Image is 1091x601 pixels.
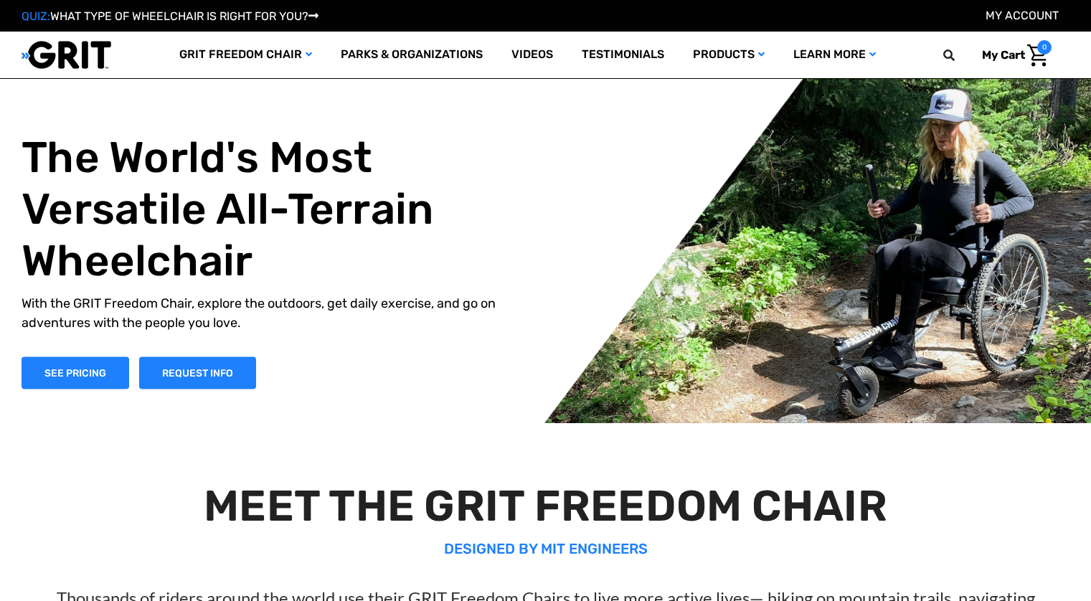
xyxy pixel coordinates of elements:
a: Learn More [779,32,890,78]
a: Cart with 0 items [971,40,1052,70]
a: Videos [497,32,567,78]
a: Products [679,32,779,78]
span: My Cart [982,48,1025,62]
a: Testimonials [567,32,679,78]
h1: The World's Most Versatile All-Terrain Wheelchair [22,131,528,286]
a: Shop Now [22,356,129,389]
a: QUIZ:WHAT TYPE OF WHEELCHAIR IS RIGHT FOR YOU? [22,9,318,23]
a: Slide number 1, Request Information [139,356,256,389]
h2: MEET THE GRIT FREEDOM CHAIR [27,481,1064,532]
img: GRIT All-Terrain Wheelchair and Mobility Equipment [22,40,111,70]
a: Account [986,9,1059,22]
p: DESIGNED BY MIT ENGINEERS [27,538,1064,559]
a: Parks & Organizations [326,32,497,78]
span: QUIZ: [22,9,50,23]
img: Cart [1027,44,1048,67]
a: GRIT Freedom Chair [165,32,326,78]
p: With the GRIT Freedom Chair, explore the outdoors, get daily exercise, and go on adventures with ... [22,293,528,332]
span: 0 [1037,40,1052,55]
input: Search [950,40,971,70]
